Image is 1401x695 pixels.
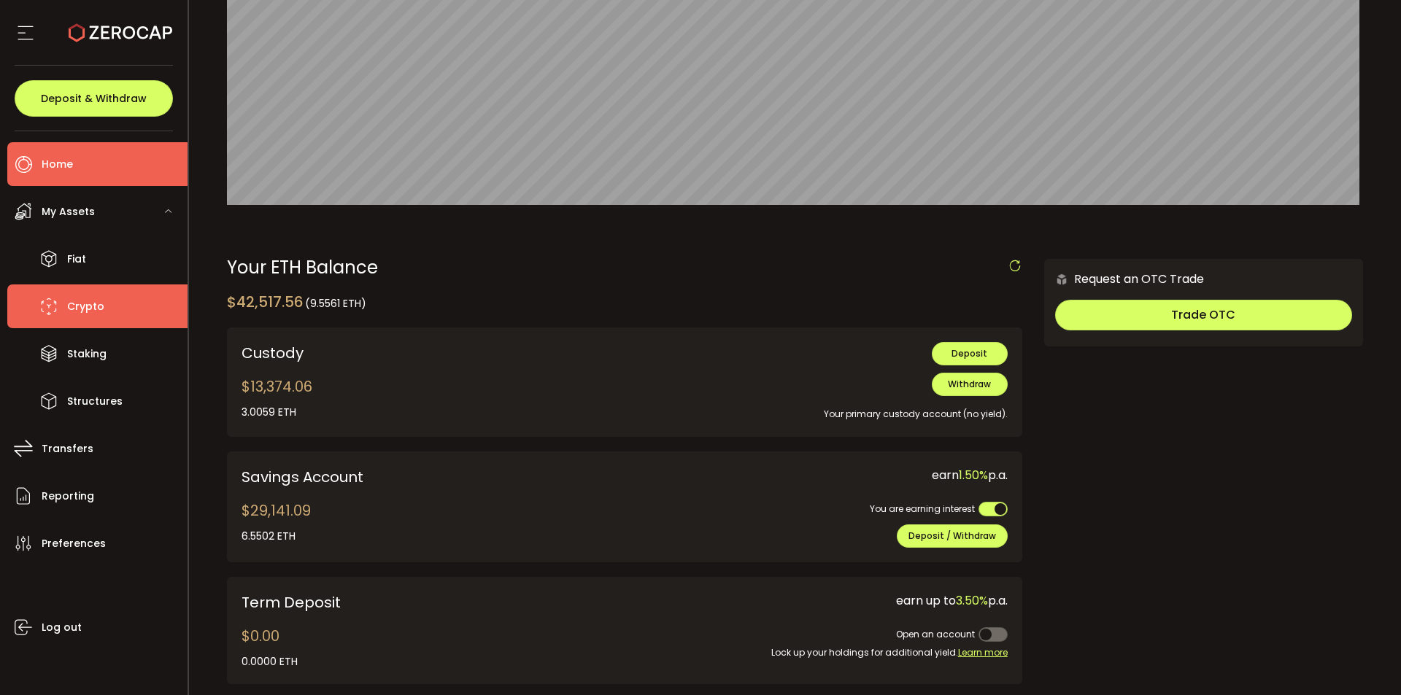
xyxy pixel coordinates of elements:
iframe: To enrich screen reader interactions, please activate Accessibility in Grammarly extension settings [1074,109,1401,695]
span: Learn more [958,646,1008,659]
div: $0.00 [242,625,298,669]
div: Lock up your holdings for additional yield. [570,645,1008,660]
span: Log out [42,617,82,638]
div: Your primary custody account (no yield). [570,396,1008,422]
span: earn up to p.a. [896,592,1008,609]
div: 3.0059 ETH [242,405,312,420]
span: Deposit / Withdraw [908,529,996,542]
span: Preferences [42,533,106,554]
div: 0.0000 ETH [242,654,298,669]
div: Savings Account [242,466,614,488]
span: earn p.a. [932,467,1008,484]
span: Deposit & Withdraw [41,93,147,104]
span: 3.50% [956,592,988,609]
span: Open an account [896,628,975,640]
button: Deposit & Withdraw [15,80,173,117]
span: Transfers [42,438,93,459]
div: Request an OTC Trade [1044,270,1204,288]
button: Withdraw [932,373,1008,396]
span: 1.50% [959,467,988,484]
span: Crypto [67,296,104,317]
span: Reporting [42,486,94,507]
div: Custody [242,342,548,364]
span: Home [42,154,73,175]
div: 6.5502 ETH [242,529,311,544]
div: $13,374.06 [242,376,312,420]
span: Fiat [67,249,86,270]
button: Trade OTC [1055,300,1352,330]
div: $29,141.09 [242,500,311,544]
span: Deposit [952,347,987,360]
span: You are earning interest [870,502,975,515]
img: 6nGpN7MZ9FLuBP83NiajKbTRY4UzlzQtBKtCrLLspmCkSvCZHBKvY3NxgQaT5JnOQREvtQ257bXeeSTueZfAPizblJ+Fe8JwA... [1055,273,1068,286]
span: Staking [67,343,107,365]
div: Your ETH Balance [227,259,1022,276]
div: $42,517.56 [227,291,366,313]
span: (9.5561 ETH) [305,296,366,311]
div: Term Deposit [242,591,548,613]
span: Structures [67,391,123,412]
button: Deposit / Withdraw [897,524,1008,548]
div: Chat Widget [1074,109,1401,695]
button: Deposit [932,342,1008,365]
span: Withdraw [948,378,991,390]
span: My Assets [42,201,95,222]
